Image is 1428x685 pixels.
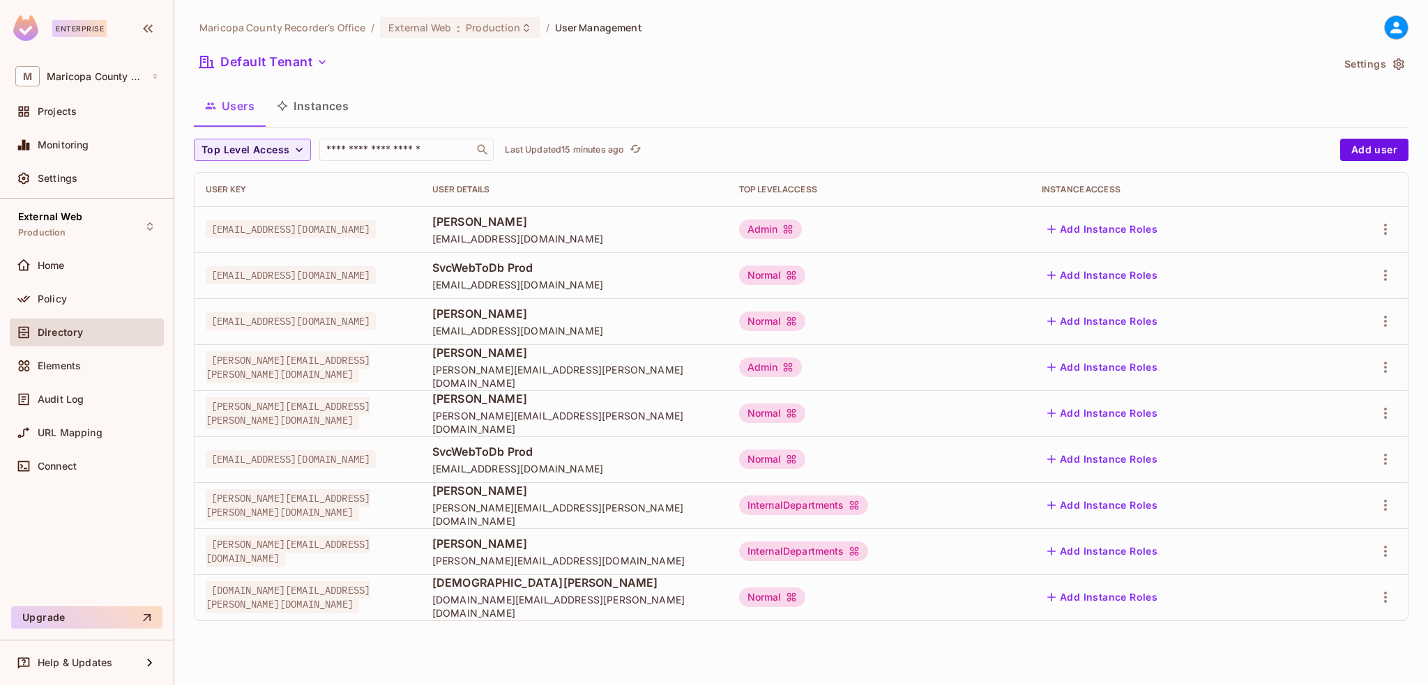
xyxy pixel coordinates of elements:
span: [PERSON_NAME][EMAIL_ADDRESS][DOMAIN_NAME] [432,554,717,567]
button: Top Level Access [194,139,311,161]
div: Top Level Access [739,184,1019,195]
span: Settings [38,173,77,184]
span: M [15,66,40,86]
span: [PERSON_NAME] [432,536,717,551]
span: [EMAIL_ADDRESS][DOMAIN_NAME] [206,220,376,238]
div: Admin [739,357,802,377]
span: [PERSON_NAME] [432,391,717,406]
span: SvcWebToDb Prod [432,444,717,459]
button: Add Instance Roles [1042,540,1163,562]
span: [PERSON_NAME][EMAIL_ADDRESS][PERSON_NAME][DOMAIN_NAME] [432,363,717,390]
span: [DOMAIN_NAME][EMAIL_ADDRESS][PERSON_NAME][DOMAIN_NAME] [206,581,370,613]
span: External Web [388,21,451,34]
img: SReyMgAAAABJRU5ErkJggg== [13,15,38,41]
span: [EMAIL_ADDRESS][DOMAIN_NAME] [432,324,717,337]
span: [PERSON_NAME] [432,306,717,321]
div: Instance Access [1042,184,1307,195]
button: Upgrade [11,606,162,629]
span: Home [38,260,65,271]
button: Settings [1339,53,1408,75]
button: Add Instance Roles [1042,494,1163,516]
div: Normal [739,587,805,607]
span: User Management [555,21,642,34]
span: [PERSON_NAME][EMAIL_ADDRESS][PERSON_NAME][DOMAIN_NAME] [432,409,717,436]
button: Default Tenant [194,51,333,73]
button: Add Instance Roles [1042,402,1163,424]
div: Normal [739,403,805,423]
span: Production [18,227,66,238]
button: Add Instance Roles [1042,264,1163,286]
div: Normal [739,265,805,285]
button: Users [194,88,266,123]
span: [EMAIL_ADDRESS][DOMAIN_NAME] [206,312,376,330]
span: Top Level Access [202,141,289,159]
div: User Details [432,184,717,195]
span: [EMAIL_ADDRESS][DOMAIN_NAME] [432,462,717,475]
button: Add Instance Roles [1042,218,1163,240]
span: SvcWebToDb Prod [432,260,717,275]
span: Workspace: Maricopa County Recorder's Office [47,71,144,82]
p: Last Updated 15 minutes ago [505,144,624,155]
span: [PERSON_NAME][EMAIL_ADDRESS][PERSON_NAME][DOMAIN_NAME] [206,351,370,383]
span: Production [466,21,520,34]
div: User Key [206,184,410,195]
span: [PERSON_NAME][EMAIL_ADDRESS][PERSON_NAME][DOMAIN_NAME] [206,489,370,521]
button: refresh [627,141,644,158]
span: Elements [38,360,81,371]
span: [PERSON_NAME][EMAIL_ADDRESS][PERSON_NAME][DOMAIN_NAME] [432,501,717,528]
span: Audit Log [38,394,84,405]
div: InternalDepartments [739,495,868,515]
li: / [546,21,549,34]
span: Policy [38,293,67,305]
span: [PERSON_NAME][EMAIL_ADDRESS][PERSON_NAME][DOMAIN_NAME] [206,397,370,429]
span: [EMAIL_ADDRESS][DOMAIN_NAME] [432,232,717,245]
button: Add Instance Roles [1042,356,1163,378]
div: Admin [739,220,802,239]
li: / [371,21,374,34]
button: Add user [1340,139,1408,161]
button: Instances [266,88,360,123]
span: Click to refresh data [624,141,644,158]
span: [PERSON_NAME] [432,483,717,498]
button: Add Instance Roles [1042,448,1163,470]
span: : [456,22,461,33]
div: Enterprise [52,20,107,37]
span: [PERSON_NAME][EMAIL_ADDRESS][DOMAIN_NAME] [206,535,370,567]
span: [EMAIL_ADDRESS][DOMAIN_NAME] [206,450,376,468]
span: the active workspace [199,21,365,34]
span: [PERSON_NAME] [432,345,717,360]
div: Normal [739,449,805,469]
span: [PERSON_NAME] [432,214,717,229]
span: [EMAIL_ADDRESS][DOMAIN_NAME] [432,278,717,291]
span: Connect [38,461,77,472]
button: Add Instance Roles [1042,586,1163,608]
span: [DOMAIN_NAME][EMAIL_ADDRESS][PERSON_NAME][DOMAIN_NAME] [432,593,717,619]
span: Monitoring [38,139,89,151]
span: Projects [38,106,77,117]
span: Help & Updates [38,657,112,668]
span: [EMAIL_ADDRESS][DOMAIN_NAME] [206,266,376,284]
span: External Web [18,211,82,222]
div: Normal [739,311,805,331]
span: [DEMOGRAPHIC_DATA][PERSON_NAME] [432,575,717,590]
button: Add Instance Roles [1042,310,1163,332]
span: Directory [38,327,83,338]
div: InternalDepartments [739,541,868,561]
span: URL Mapping [38,427,102,438]
span: refresh [630,143,641,157]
